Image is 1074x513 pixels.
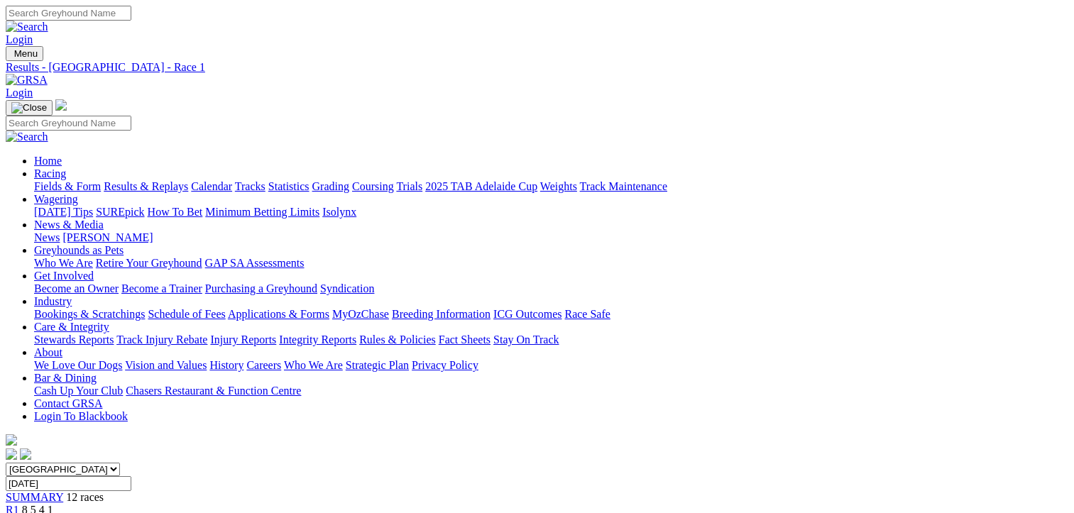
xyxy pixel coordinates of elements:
[540,180,577,192] a: Weights
[268,180,309,192] a: Statistics
[34,193,78,205] a: Wagering
[205,206,319,218] a: Minimum Betting Limits
[34,385,1068,397] div: Bar & Dining
[228,308,329,320] a: Applications & Forms
[320,282,374,294] a: Syndication
[352,180,394,192] a: Coursing
[412,359,478,371] a: Privacy Policy
[34,333,114,346] a: Stewards Reports
[210,333,276,346] a: Injury Reports
[34,359,1068,372] div: About
[359,333,436,346] a: Rules & Policies
[34,257,93,269] a: Who We Are
[322,206,356,218] a: Isolynx
[6,116,131,131] input: Search
[6,476,131,491] input: Select date
[34,385,123,397] a: Cash Up Your Club
[66,491,104,503] span: 12 races
[332,308,389,320] a: MyOzChase
[34,257,1068,270] div: Greyhounds as Pets
[284,359,343,371] a: Who We Are
[34,155,62,167] a: Home
[439,333,491,346] a: Fact Sheets
[34,180,1068,193] div: Racing
[20,448,31,460] img: twitter.svg
[34,397,102,409] a: Contact GRSA
[6,87,33,99] a: Login
[312,180,349,192] a: Grading
[34,206,1068,219] div: Wagering
[34,333,1068,346] div: Care & Integrity
[55,99,67,111] img: logo-grsa-white.png
[62,231,153,243] a: [PERSON_NAME]
[396,180,422,192] a: Trials
[6,448,17,460] img: facebook.svg
[6,61,1068,74] a: Results - [GEOGRAPHIC_DATA] - Race 1
[392,308,491,320] a: Breeding Information
[6,6,131,21] input: Search
[493,333,559,346] a: Stay On Track
[116,333,207,346] a: Track Injury Rebate
[34,231,60,243] a: News
[34,321,109,333] a: Care & Integrity
[6,100,53,116] button: Toggle navigation
[96,206,144,218] a: SUREpick
[34,410,128,422] a: Login To Blackbook
[6,434,17,446] img: logo-grsa-white.png
[121,282,202,294] a: Become a Trainer
[34,206,93,218] a: [DATE] Tips
[148,308,225,320] a: Schedule of Fees
[34,359,122,371] a: We Love Our Dogs
[191,180,232,192] a: Calendar
[209,359,243,371] a: History
[11,102,47,114] img: Close
[279,333,356,346] a: Integrity Reports
[34,282,1068,295] div: Get Involved
[34,180,101,192] a: Fields & Form
[6,491,63,503] a: SUMMARY
[34,270,94,282] a: Get Involved
[205,257,305,269] a: GAP SA Assessments
[564,308,610,320] a: Race Safe
[34,308,145,320] a: Bookings & Scratchings
[425,180,537,192] a: 2025 TAB Adelaide Cup
[96,257,202,269] a: Retire Your Greyhound
[235,180,265,192] a: Tracks
[246,359,281,371] a: Careers
[34,372,97,384] a: Bar & Dining
[493,308,561,320] a: ICG Outcomes
[34,295,72,307] a: Industry
[125,359,207,371] a: Vision and Values
[14,48,38,59] span: Menu
[34,167,66,180] a: Racing
[34,282,119,294] a: Become an Owner
[34,244,124,256] a: Greyhounds as Pets
[148,206,203,218] a: How To Bet
[34,231,1068,244] div: News & Media
[6,46,43,61] button: Toggle navigation
[126,385,301,397] a: Chasers Restaurant & Function Centre
[104,180,188,192] a: Results & Replays
[34,346,62,358] a: About
[34,219,104,231] a: News & Media
[6,74,48,87] img: GRSA
[6,33,33,45] a: Login
[346,359,409,371] a: Strategic Plan
[6,21,48,33] img: Search
[6,131,48,143] img: Search
[34,308,1068,321] div: Industry
[205,282,317,294] a: Purchasing a Greyhound
[580,180,667,192] a: Track Maintenance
